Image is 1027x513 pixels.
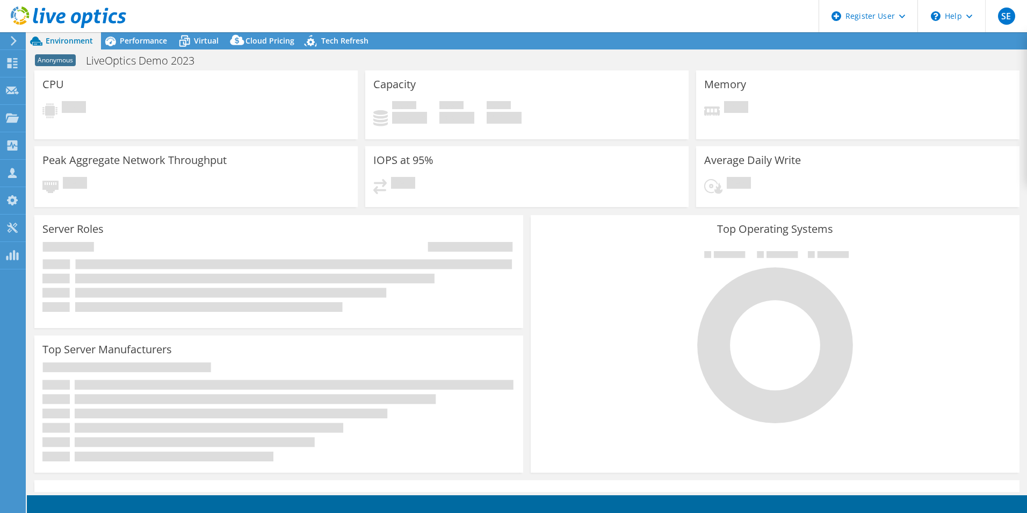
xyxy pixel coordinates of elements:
[63,177,87,191] span: Pending
[487,101,511,112] span: Total
[439,101,464,112] span: Free
[62,101,86,116] span: Pending
[439,112,474,124] h4: 0 GiB
[392,112,427,124] h4: 0 GiB
[42,79,64,90] h3: CPU
[931,11,941,21] svg: \n
[724,101,748,116] span: Pending
[245,35,294,46] span: Cloud Pricing
[120,35,167,46] span: Performance
[42,344,172,355] h3: Top Server Manufacturers
[392,101,416,112] span: Used
[998,8,1015,25] span: SE
[42,154,227,166] h3: Peak Aggregate Network Throughput
[35,54,76,66] span: Anonymous
[391,177,415,191] span: Pending
[704,154,801,166] h3: Average Daily Write
[321,35,368,46] span: Tech Refresh
[539,223,1011,235] h3: Top Operating Systems
[373,79,416,90] h3: Capacity
[704,79,746,90] h3: Memory
[42,223,104,235] h3: Server Roles
[373,154,433,166] h3: IOPS at 95%
[727,177,751,191] span: Pending
[81,55,211,67] h1: LiveOptics Demo 2023
[487,112,522,124] h4: 0 GiB
[194,35,219,46] span: Virtual
[46,35,93,46] span: Environment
